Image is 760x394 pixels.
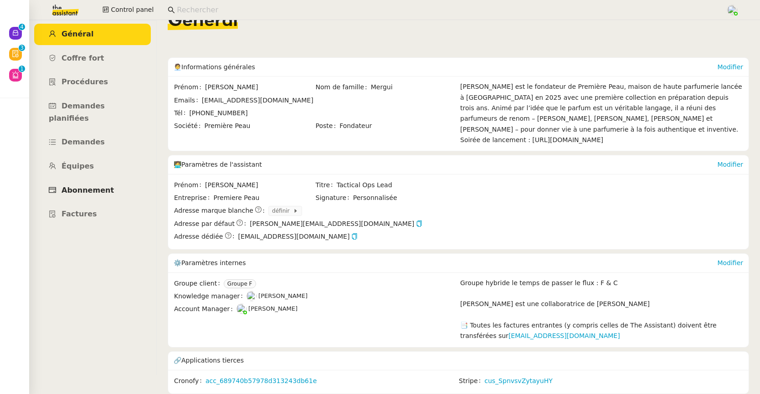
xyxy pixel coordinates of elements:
[460,299,743,309] div: [PERSON_NAME] est une collaboratrice de [PERSON_NAME]
[174,304,236,314] span: Account Manager
[174,352,743,370] div: 🔗
[202,97,313,104] span: [EMAIL_ADDRESS][DOMAIN_NAME]
[353,193,397,203] span: Personnalisée
[205,376,317,386] a: acc_689740b57978d313243db61e
[62,138,105,146] span: Demandes
[224,279,256,288] nz-tag: Groupe F
[204,121,314,131] span: Première Peau
[111,5,154,15] span: Control panel
[717,63,743,71] a: Modifier
[62,54,104,62] span: Coffre fort
[34,48,151,69] a: Coffre fort
[62,30,93,38] span: Général
[727,5,737,15] img: users%2FNTfmycKsCFdqp6LX6USf2FmuPJo2%2Favatar%2Fprofile-pic%20(1).png
[508,332,620,339] a: [EMAIL_ADDRESS][DOMAIN_NAME]
[459,376,484,386] span: Stripe
[177,4,717,16] input: Rechercher
[174,278,224,289] span: Groupe client
[174,108,189,118] span: Tél
[174,376,205,386] span: Cronofy
[236,304,246,314] img: users%2FNTfmycKsCFdqp6LX6USf2FmuPJo2%2Favatar%2Fprofile-pic%20(1).png
[62,210,97,218] span: Factures
[174,254,717,272] div: ⚙️
[316,180,337,190] span: Titre
[34,72,151,93] a: Procédures
[174,205,253,216] span: Adresse marque blanche
[248,305,298,312] span: [PERSON_NAME]
[316,82,371,92] span: Nom de famille
[97,4,159,16] button: Control panel
[717,259,743,266] a: Modifier
[181,161,262,168] span: Paramètres de l'assistant
[62,162,94,170] span: Équipes
[316,121,340,131] span: Poste
[174,95,202,106] span: Emails
[20,66,24,74] p: 1
[174,231,223,242] span: Adresse dédiée
[205,180,314,190] span: [PERSON_NAME]
[34,156,151,177] a: Équipes
[181,259,246,266] span: Paramètres internes
[20,45,24,53] p: 3
[316,193,353,203] span: Signature
[337,180,456,190] span: Tactical Ops Lead
[19,66,25,72] nz-badge-sup: 1
[19,24,25,30] nz-badge-sup: 4
[484,376,553,386] a: cus_SpnvsvZytayuHY
[460,320,743,342] div: 📑 Toutes les factures entrantes (y compris celles de The Assistant) doivent être transférées sur
[189,109,247,117] span: [PHONE_NUMBER]
[34,132,151,153] a: Demandes
[20,24,24,32] p: 4
[250,219,422,229] span: [PERSON_NAME][EMAIL_ADDRESS][DOMAIN_NAME]
[717,161,743,168] a: Modifier
[460,278,743,288] div: Groupe hybride le temps de passer le flux : F & C
[62,186,114,194] span: Abonnement
[181,357,244,364] span: Applications tierces
[205,82,314,92] span: [PERSON_NAME]
[174,193,213,203] span: Entreprise
[174,180,205,190] span: Prénom
[19,45,25,51] nz-badge-sup: 3
[460,82,743,145] div: [PERSON_NAME] est le fondateur de Première Peau, maison de haute parfumerie lancée à [GEOGRAPHIC_...
[174,219,235,229] span: Adresse par défaut
[238,231,358,242] span: [EMAIL_ADDRESS][DOMAIN_NAME]
[174,58,717,76] div: 🧑‍💼
[174,82,205,92] span: Prénom
[174,155,717,174] div: 🧑‍💻
[258,292,308,299] span: [PERSON_NAME]
[181,63,255,71] span: Informations générales
[339,121,456,131] span: Fondateur
[168,12,238,30] span: Général
[272,206,293,215] span: définir
[34,96,151,129] a: Demandes planifiées
[34,180,151,201] a: Abonnement
[371,82,456,92] span: Mergui
[34,24,151,45] a: Général
[174,291,246,302] span: Knowledge manager
[174,121,204,131] span: Société
[49,102,105,123] span: Demandes planifiées
[62,77,108,86] span: Procédures
[213,193,314,203] span: Premiere Peau
[246,291,257,301] img: users%2FyQfMwtYgTqhRP2YHWHmG2s2LYaD3%2Favatar%2Fprofile-pic.png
